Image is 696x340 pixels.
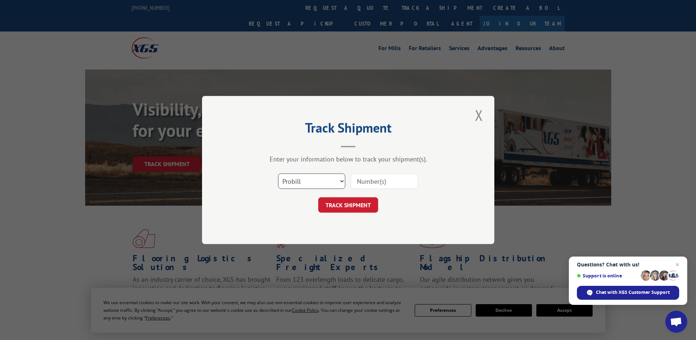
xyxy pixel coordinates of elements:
[318,197,378,213] button: TRACK SHIPMENT
[239,155,458,163] div: Enter your information below to track your shipment(s).
[577,273,638,279] span: Support is online
[577,262,679,268] span: Questions? Chat with us!
[473,105,485,125] button: Close modal
[239,123,458,137] h2: Track Shipment
[665,311,687,333] a: Open chat
[351,173,418,189] input: Number(s)
[596,289,670,296] span: Chat with XGS Customer Support
[577,286,679,300] span: Chat with XGS Customer Support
